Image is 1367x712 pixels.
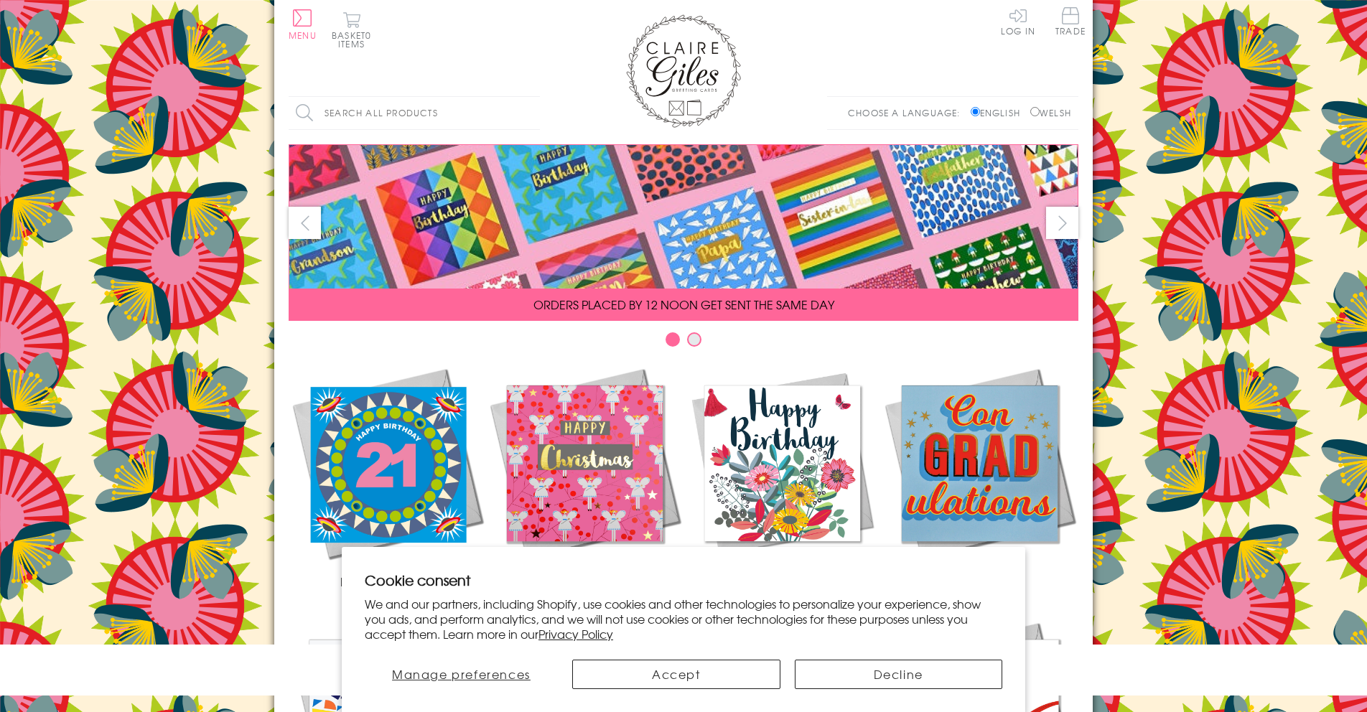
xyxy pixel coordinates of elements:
button: Decline [795,660,1003,689]
input: Search [526,97,540,129]
button: prev [289,207,321,239]
span: Manage preferences [392,665,531,683]
p: We and our partners, including Shopify, use cookies and other technologies to personalize your ex... [365,596,1002,641]
a: Log In [1001,7,1035,35]
a: Christmas [486,365,683,590]
button: next [1046,207,1078,239]
p: Choose a language: [848,106,968,119]
span: Menu [289,29,317,42]
img: Claire Giles Greetings Cards [626,14,741,128]
input: Search all products [289,97,540,129]
span: 0 items [338,29,371,50]
a: New Releases [289,365,486,590]
span: Trade [1055,7,1086,35]
button: Basket0 items [332,11,371,48]
button: Carousel Page 2 [687,332,701,347]
div: Carousel Pagination [289,332,1078,354]
a: Privacy Policy [538,625,613,642]
span: New Releases [340,573,434,590]
a: Birthdays [683,365,881,590]
label: English [971,106,1027,119]
a: Trade [1055,7,1086,38]
span: ORDERS PLACED BY 12 NOON GET SENT THE SAME DAY [533,296,834,313]
input: Welsh [1030,107,1040,116]
button: Accept [572,660,780,689]
a: Academic [881,365,1078,590]
button: Manage preferences [365,660,558,689]
button: Menu [289,9,317,39]
button: Carousel Page 1 (Current Slide) [666,332,680,347]
h2: Cookie consent [365,570,1002,590]
input: English [971,107,980,116]
label: Welsh [1030,106,1071,119]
